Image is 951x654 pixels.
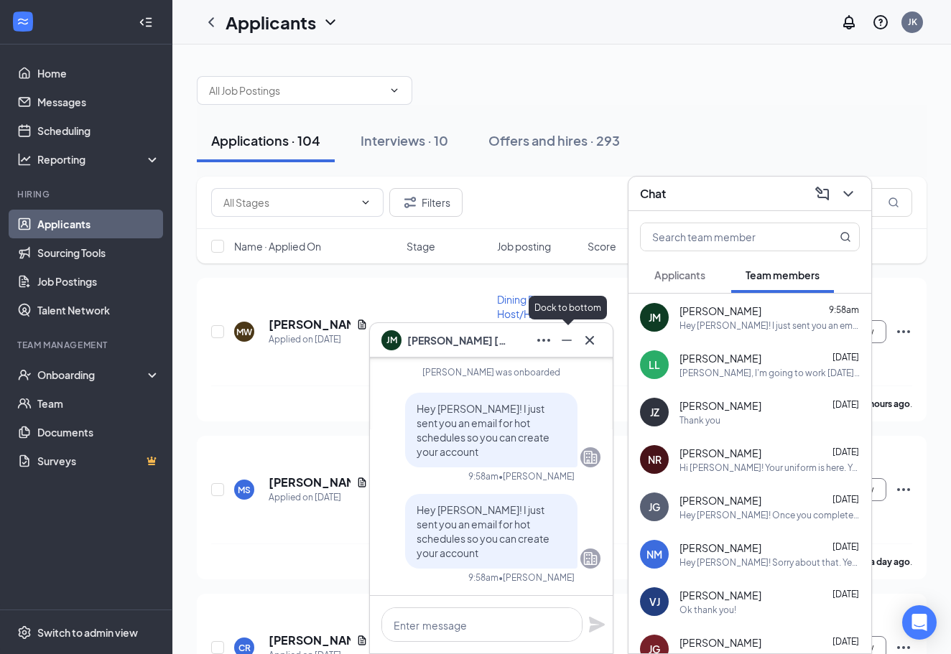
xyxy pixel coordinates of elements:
div: Applied on [DATE] [269,490,368,505]
span: [DATE] [832,447,859,457]
svg: Analysis [17,152,32,167]
a: Sourcing Tools [37,238,160,267]
button: Cross [578,329,601,352]
div: [PERSON_NAME], I'm going to work [DATE]. I checked my schedule and there's nothing there. It just... [679,367,860,379]
svg: Company [582,449,599,466]
svg: Ellipses [535,332,552,349]
span: [DATE] [832,399,859,410]
span: [PERSON_NAME] [679,493,761,508]
a: Job Postings [37,267,160,296]
a: SurveysCrown [37,447,160,475]
svg: UserCheck [17,368,32,382]
div: LL [649,358,660,372]
svg: ChevronDown [840,185,857,202]
svg: MagnifyingGlass [840,231,851,243]
a: Messages [37,88,160,116]
svg: Document [356,477,368,488]
span: 9:58am [829,304,859,315]
svg: Notifications [840,14,858,31]
h5: [PERSON_NAME] [269,632,351,648]
a: Documents [37,418,160,447]
span: Stage [407,239,435,253]
a: Applicants [37,210,160,238]
span: [DATE] [832,541,859,552]
div: Reporting [37,152,161,167]
button: Minimize [555,329,578,352]
div: Hey [PERSON_NAME]! Once you complete the onboarding documents sent to you, I can get you into hot... [679,509,860,521]
div: Onboarding [37,368,148,382]
span: [PERSON_NAME] [679,635,761,650]
div: 9:58am [468,571,498,584]
span: [DATE] [832,636,859,647]
div: JK [908,16,917,28]
span: [PERSON_NAME] [679,588,761,602]
div: Hiring [17,188,157,200]
div: MW [236,326,252,338]
span: [PERSON_NAME] [679,398,761,413]
svg: Ellipses [895,323,912,340]
b: a day ago [870,556,910,567]
div: 9:58am [468,470,498,482]
div: VJ [649,594,660,609]
span: [PERSON_NAME] [679,304,761,318]
input: Search team member [641,223,811,251]
svg: Ellipses [895,481,912,498]
a: ChevronLeft [203,14,220,31]
svg: ChevronDown [389,85,400,96]
span: Hey [PERSON_NAME]! I just sent you an email for hot schedules so you can create your account [417,402,549,458]
div: Hi [PERSON_NAME]! Your uniform is here. You can pick it up any time this afternoon [679,462,860,474]
span: [PERSON_NAME] [679,351,761,365]
h3: Chat [640,186,666,202]
div: JZ [650,405,659,419]
span: [DATE] [832,352,859,363]
span: Dining Room Host/Hostess [497,293,562,320]
svg: Document [356,319,368,330]
div: Team Management [17,339,157,351]
div: Applications · 104 [211,131,320,149]
div: NR [648,452,662,467]
svg: Company [582,550,599,567]
span: • [PERSON_NAME] [498,470,575,482]
div: JM [649,310,661,324]
input: All Job Postings [209,83,383,98]
div: Offers and hires · 293 [488,131,620,149]
a: Team [37,389,160,418]
div: Hey [PERSON_NAME]! Sorry about that. Yes, I will send you a paper check this week! [679,556,860,569]
span: Job posting [497,239,551,253]
div: Thank you [679,414,720,426]
a: Talent Network [37,296,160,324]
div: Dock to bottom [529,296,607,319]
b: 18 hours ago [858,398,910,409]
div: CR [238,642,251,654]
button: ComposeMessage [811,182,834,205]
span: Applicants [654,268,705,281]
svg: MagnifyingGlass [888,197,899,208]
div: JG [649,500,660,514]
button: Ellipses [532,329,555,352]
div: NM [646,547,662,561]
svg: QuestionInfo [872,14,889,31]
a: Home [37,59,160,88]
h1: Applicants [226,10,316,34]
input: All Stages [223,195,354,210]
svg: Collapse [139,15,153,29]
svg: Plane [588,616,606,633]
span: [DATE] [832,589,859,599]
svg: WorkstreamLogo [16,14,30,29]
span: Name · Applied On [234,239,321,253]
span: [PERSON_NAME] [PERSON_NAME] [407,332,508,348]
div: Interviews · 10 [361,131,448,149]
span: Team members [746,268,820,281]
span: [PERSON_NAME] [679,541,761,555]
span: Score [588,239,616,253]
span: [PERSON_NAME] [679,446,761,460]
span: [DATE] [832,494,859,505]
a: Scheduling [37,116,160,145]
svg: Settings [17,625,32,640]
div: Applied on [DATE] [269,332,368,347]
button: ChevronDown [837,182,860,205]
svg: Minimize [558,332,575,349]
svg: ChevronDown [360,197,371,208]
div: MS [238,484,251,496]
